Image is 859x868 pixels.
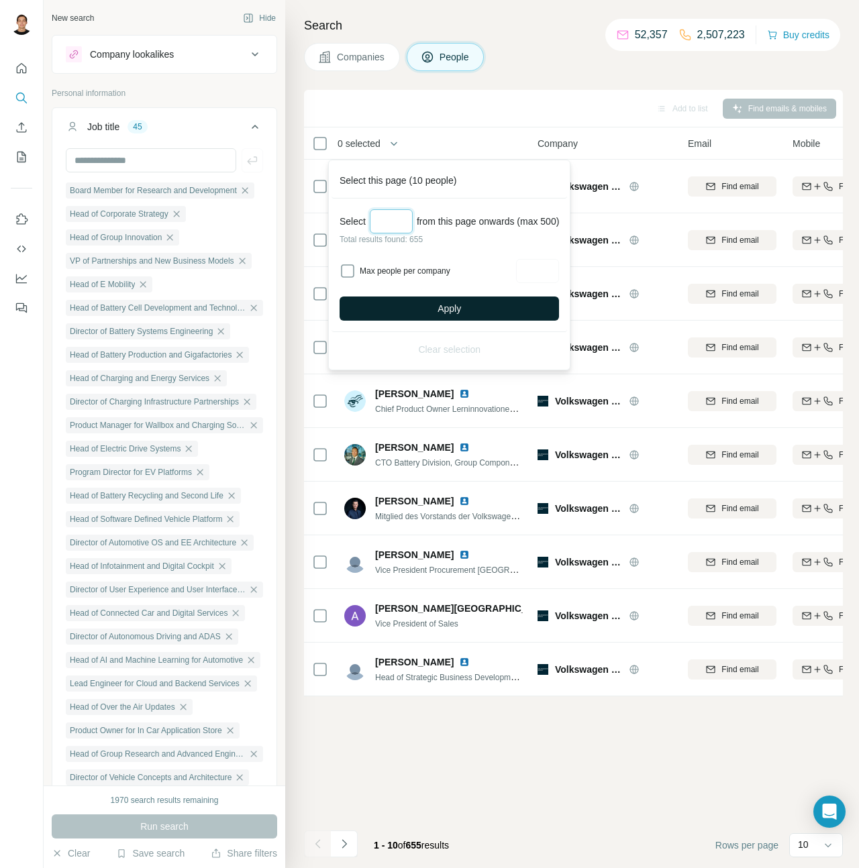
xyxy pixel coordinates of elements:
[70,302,246,314] span: Head of Battery Cell Development and Technology
[116,847,185,860] button: Save search
[11,13,32,35] img: Avatar
[70,255,234,267] span: VP of Partnerships and New Business Models
[344,444,366,466] img: Avatar
[52,847,90,860] button: Clear
[375,548,454,561] span: [PERSON_NAME]
[555,233,622,247] span: Volkswagen Group
[128,121,147,133] div: 45
[721,180,758,193] span: Find email
[688,137,711,150] span: Email
[70,349,232,361] span: Head of Battery Production and Gigafactories
[375,510,625,521] span: Mitglied des Vorstands der Volkswagen AG, Geschäftsbereich Technik
[721,395,758,407] span: Find email
[555,663,622,676] span: Volkswagen Group
[375,403,583,414] span: Chief Product Owner Lerninnovationen - Team Lerndesign
[70,184,237,197] span: Board Member for Research and Development
[406,840,421,851] span: 655
[11,296,32,320] button: Feedback
[374,840,449,851] span: results
[555,609,622,622] span: Volkswagen Group
[538,503,548,514] img: Logo of Volkswagen Group
[538,449,548,460] img: Logo of Volkswagen Group
[331,830,358,857] button: Navigate to next page
[688,606,776,626] button: Find email
[70,701,175,713] span: Head of Over the Air Updates
[70,396,239,408] span: Director of Charging Infrastructure Partnerships
[52,38,276,70] button: Company lookalikes
[70,490,223,502] span: Head of Battery Recycling and Second Life
[438,302,461,315] span: Apply
[793,137,820,150] span: Mobile
[332,163,567,199] div: Select this page (10 people)
[375,387,454,400] span: [PERSON_NAME]
[555,555,622,569] span: Volkswagen Group
[52,87,277,99] p: Personal information
[70,537,236,549] span: Director of Automotive OS and EE Architecture
[715,838,778,852] span: Rows per page
[459,657,470,667] img: LinkedIn logo
[87,120,119,133] div: Job title
[90,48,174,61] div: Company lookalikes
[440,50,470,64] span: People
[360,265,512,277] label: Max people per company
[70,443,181,455] span: Head of Electric Drive Systems
[338,137,381,150] span: 0 selected
[459,388,470,399] img: LinkedIn logo
[234,8,285,28] button: Hide
[374,840,398,851] span: 1 - 10
[70,677,240,690] span: Lead Engineer for Cloud and Backend Services
[555,394,622,408] span: Volkswagen Group
[688,498,776,519] button: Find email
[555,341,622,354] span: Volkswagen Group
[459,442,470,453] img: LinkedIn logo
[70,466,192,478] span: Program Director for EV Platforms
[721,502,758,514] span: Find email
[721,663,758,675] span: Find email
[70,325,213,337] span: Director of Battery Systems Engineering
[375,457,525,468] span: CTO Battery Division, Group Components
[688,552,776,572] button: Find email
[344,390,366,412] img: Avatar
[375,441,454,454] span: [PERSON_NAME]
[721,234,758,246] span: Find email
[70,771,232,783] span: Director of Vehicle Concepts and Architecture
[304,16,843,35] h4: Search
[70,208,168,220] span: Head of Corporate Strategy
[340,296,559,321] button: Apply
[11,266,32,290] button: Dashboard
[375,655,454,669] span: [PERSON_NAME]
[721,288,758,300] span: Find email
[688,445,776,465] button: Find email
[721,449,758,461] span: Find email
[688,391,776,411] button: Find email
[538,610,548,621] img: Logo of Volkswagen Group
[11,145,32,169] button: My lists
[52,111,276,148] button: Job title45
[721,341,758,354] span: Find email
[340,233,559,246] p: Total results found: 655
[688,337,776,358] button: Find email
[11,56,32,80] button: Quick start
[344,498,366,519] img: Avatar
[555,287,622,301] span: Volkswagen Group
[697,27,745,43] p: 2,507,223
[688,176,776,197] button: Find email
[721,610,758,622] span: Find email
[688,659,776,680] button: Find email
[375,671,709,682] span: Head of Strategic Business Development, Vice President Corporate Strategy, Volkswagen AG
[11,237,32,261] button: Use Surfe API
[70,231,162,243] span: Head of Group Innovation
[538,137,578,150] span: Company
[337,50,386,64] span: Companies
[555,180,622,193] span: Volkswagen Group
[70,607,228,619] span: Head of Connected Car and Digital Services
[70,372,209,384] span: Head of Charging and Energy Services
[538,396,548,406] img: Logo of Volkswagen Group
[344,659,366,680] img: Avatar
[767,25,829,44] button: Buy credits
[11,115,32,140] button: Enrich CSV
[635,27,668,43] p: 52,357
[370,209,413,233] input: Select a number (up to 500)
[70,631,221,643] span: Director of Autonomous Driving and ADAS
[688,230,776,250] button: Find email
